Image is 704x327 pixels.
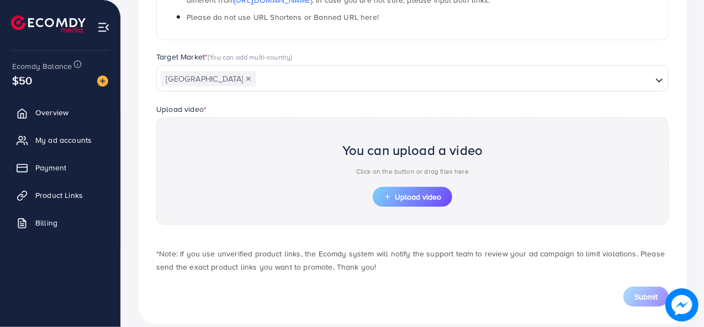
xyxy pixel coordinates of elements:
[634,291,658,302] span: Submit
[35,162,66,173] span: Payment
[665,288,698,321] img: image
[246,76,251,82] button: Deselect Pakistan
[35,135,92,146] span: My ad accounts
[342,165,483,178] p: Click on the button or drag files here
[156,51,293,62] label: Target Market
[8,129,112,151] a: My ad accounts
[156,104,207,115] label: Upload video
[161,71,256,87] span: [GEOGRAPHIC_DATA]
[35,217,57,228] span: Billing
[8,212,112,234] a: Billing
[384,193,441,201] span: Upload video
[97,21,110,34] img: menu
[342,142,483,158] h2: You can upload a video
[8,184,112,206] a: Product Links
[208,52,292,62] span: (You can add multi-country)
[257,71,651,88] input: Search for option
[187,12,379,23] span: Please do not use URL Shortens or Banned URL here!
[373,187,452,207] button: Upload video
[623,287,669,307] button: Submit
[35,107,68,118] span: Overview
[97,76,108,87] img: image
[156,247,669,274] p: *Note: If you use unverified product links, the Ecomdy system will notify the support team to rev...
[35,190,83,201] span: Product Links
[8,157,112,179] a: Payment
[12,61,72,72] span: Ecomdy Balance
[156,65,669,92] div: Search for option
[12,72,32,88] span: $50
[11,15,86,33] img: logo
[8,101,112,124] a: Overview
